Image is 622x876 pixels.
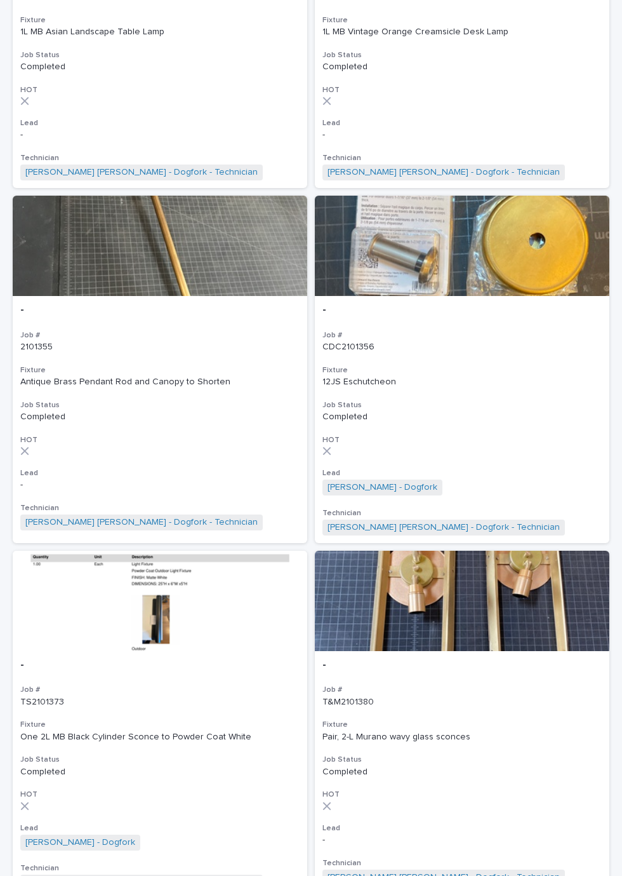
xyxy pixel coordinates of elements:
[20,15,300,25] h3: Fixture
[322,823,602,833] h3: Lead
[322,62,602,72] p: Completed
[20,365,300,375] h3: Fixture
[20,503,300,513] h3: Technician
[20,330,300,340] h3: Job #
[20,85,300,95] h3: HOT
[20,62,300,72] p: Completed
[20,304,300,318] p: -
[322,767,602,778] p: Completed
[322,685,602,695] h3: Job #
[322,377,602,387] div: 12JS Eschutcheon
[322,468,602,478] h3: Lead
[322,755,602,765] h3: Job Status
[322,400,602,410] h3: Job Status
[322,858,602,868] h3: Technician
[20,720,300,730] h3: Fixture
[322,365,602,375] h3: Fixture
[13,196,307,543] a: -Job #2101355FixtureAntique Brass Pendant Rod and Canopy to ShortenJob StatusCompletedHOTLead-Tec...
[322,50,602,60] h3: Job Status
[322,835,602,846] p: -
[20,863,300,873] h3: Technician
[322,720,602,730] h3: Fixture
[20,153,300,163] h3: Technician
[20,118,300,128] h3: Lead
[322,27,602,37] div: 1L MB Vintage Orange Creamsicle Desk Lamp
[25,517,258,528] a: [PERSON_NAME] [PERSON_NAME] - Dogfork - Technician
[20,732,300,743] div: One 2L MB Black Cylinder Sconce to Powder Coat White
[20,412,300,422] p: Completed
[322,130,602,140] p: -
[20,50,300,60] h3: Job Status
[20,377,300,387] div: Antique Brass Pendant Rod and Canopy to Shorten
[20,480,300,490] p: -
[322,330,602,340] h3: Job #
[328,482,437,493] a: [PERSON_NAME] - Dogfork
[20,697,300,708] p: TS2101373
[20,685,300,695] h3: Job #
[322,412,602,422] p: Completed
[322,435,602,445] h3: HOT
[322,118,602,128] h3: Lead
[328,167,560,178] a: [PERSON_NAME] [PERSON_NAME] - Dogfork - Technician
[25,167,258,178] a: [PERSON_NAME] [PERSON_NAME] - Dogfork - Technician
[322,790,602,800] h3: HOT
[20,468,300,478] h3: Lead
[322,659,602,673] p: -
[20,767,300,778] p: Completed
[322,508,602,518] h3: Technician
[20,755,300,765] h3: Job Status
[25,837,135,848] a: [PERSON_NAME] - Dogfork
[20,823,300,833] h3: Lead
[20,435,300,445] h3: HOT
[328,522,560,533] a: [PERSON_NAME] [PERSON_NAME] - Dogfork - Technician
[315,196,609,543] a: -Job #CDC2101356Fixture12JS EschutcheonJob StatusCompletedHOTLead[PERSON_NAME] - Dogfork Technici...
[322,304,602,318] p: -
[20,659,300,673] p: -
[20,342,300,353] p: 2101355
[322,153,602,163] h3: Technician
[20,790,300,800] h3: HOT
[20,27,300,37] div: 1L MB Asian Landscape Table Lamp
[20,130,300,140] p: -
[322,85,602,95] h3: HOT
[322,732,602,743] div: Pair, 2-L Murano wavy glass sconces
[322,15,602,25] h3: Fixture
[20,400,300,410] h3: Job Status
[322,342,602,353] p: CDC2101356
[322,697,602,708] p: T&M2101380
